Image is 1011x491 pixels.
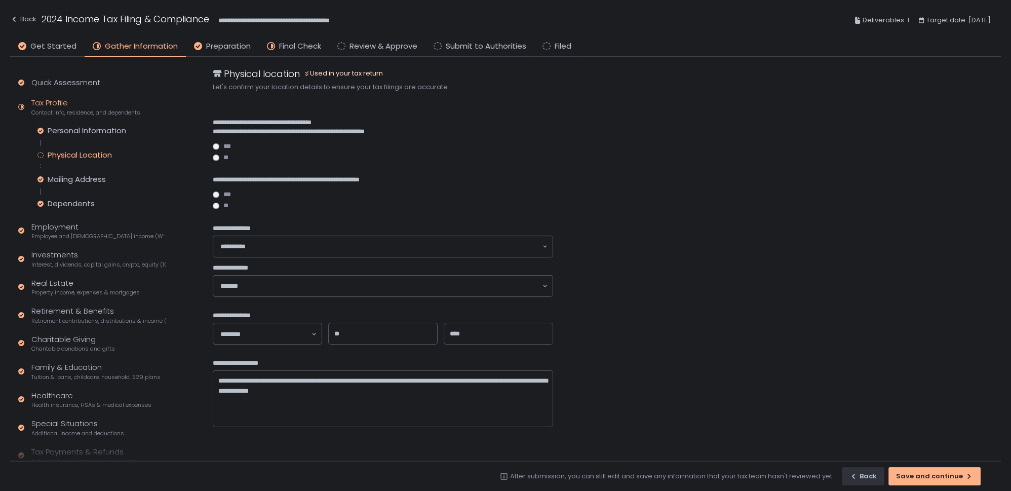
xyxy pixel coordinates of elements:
[31,278,140,297] div: Real Estate
[42,12,209,26] h1: 2024 Income Tax Filing & Compliance
[48,174,106,184] div: Mailing Address
[842,467,884,485] button: Back
[213,83,553,92] div: Let's confirm your location details to ensure your tax filings are accurate
[31,77,100,89] div: Quick Assessment
[304,69,383,78] div: Used in your tax return
[31,458,136,465] span: Estimated payments and banking info
[213,276,553,297] div: Search for option
[31,401,151,409] span: Health insurance, HSAs & medical expenses
[48,126,126,136] div: Personal Information
[31,362,161,381] div: Family & Education
[926,14,991,26] span: Target date: [DATE]
[279,41,321,52] span: Final Check
[31,418,124,437] div: Special Situations
[48,199,95,209] div: Dependents
[849,472,877,481] div: Back
[250,329,310,339] input: Search for option
[863,14,909,26] span: Deliverables: 1
[31,390,151,409] div: Healthcare
[10,12,36,29] button: Back
[213,236,553,258] div: Search for option
[31,345,115,353] span: Charitable donations and gifts
[31,221,166,241] div: Employment
[896,472,973,481] div: Save and continue
[48,150,112,160] div: Physical Location
[260,242,541,252] input: Search for option
[105,41,178,52] span: Gather Information
[224,67,300,81] h1: Physical location
[555,41,571,52] span: Filed
[213,323,322,345] div: Search for option
[31,289,140,296] span: Property income, expenses & mortgages
[510,472,834,481] div: After submission, you can still edit and save any information that your tax team hasn't reviewed ...
[888,467,981,485] button: Save and continue
[31,306,166,325] div: Retirement & Benefits
[31,261,166,269] span: Interest, dividends, capital gains, crypto, equity (1099s, K-1s)
[31,109,140,117] span: Contact info, residence, and dependents
[31,446,136,466] div: Tax Payments & Refunds
[31,233,166,240] span: Employee and [DEMOGRAPHIC_DATA] income (W-2s)
[31,249,166,269] div: Investments
[31,317,166,325] span: Retirement contributions, distributions & income (1099-R, 5498)
[349,41,417,52] span: Review & Approve
[30,41,76,52] span: Get Started
[206,41,251,52] span: Preparation
[31,334,115,353] div: Charitable Giving
[31,373,161,381] span: Tuition & loans, childcare, household, 529 plans
[31,97,140,117] div: Tax Profile
[446,41,526,52] span: Submit to Authorities
[243,282,541,292] input: Search for option
[31,430,124,437] span: Additional income and deductions
[10,13,36,25] div: Back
